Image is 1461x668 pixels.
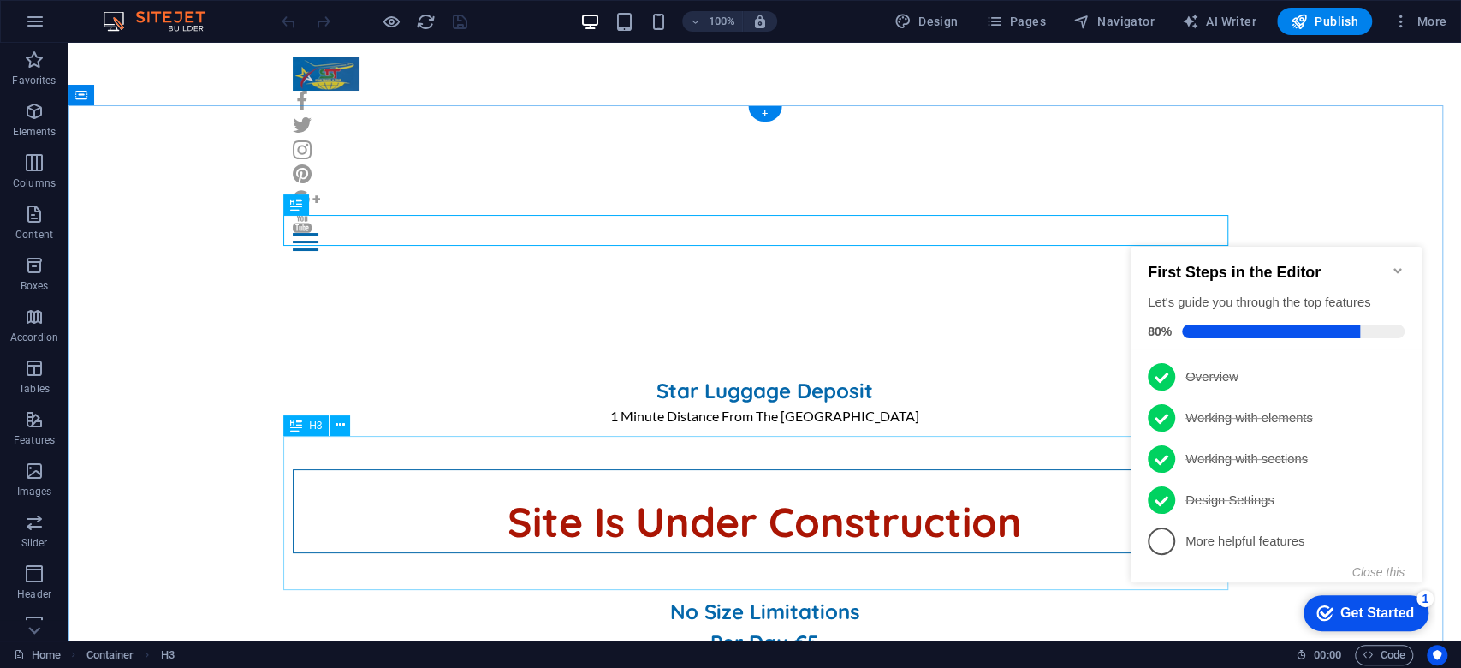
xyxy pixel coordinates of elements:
span: Navigator [1073,13,1155,30]
button: More [1386,8,1453,35]
span: Publish [1291,13,1358,30]
span: : [1326,648,1328,661]
li: Working with sections [7,218,298,259]
span: H3 [309,420,322,431]
img: Editor Logo [98,11,227,32]
p: Features [14,433,55,447]
span: More [1393,13,1446,30]
button: Pages [978,8,1052,35]
span: Design [894,13,959,30]
nav: breadcrumb [86,645,175,665]
p: Slider [21,536,48,550]
li: More helpful features [7,301,298,342]
a: Click to cancel selection. Double-click to open Pages [14,645,61,665]
span: 80% [24,104,58,118]
div: 1 [293,370,310,387]
h2: First Steps in the Editor [24,44,281,62]
i: On resize automatically adjust zoom level to fit chosen device. [752,14,768,29]
button: Close this [229,345,281,359]
p: Tables [19,382,50,396]
button: Click here to leave preview mode and continue editing [381,11,401,32]
p: Columns [13,176,56,190]
button: AI Writer [1175,8,1263,35]
p: Favorites [12,74,56,87]
li: Design Settings [7,259,298,301]
div: ​ [224,426,1169,510]
button: Code [1355,645,1413,665]
p: Boxes [21,279,49,293]
button: Design [888,8,965,35]
button: reload [415,11,436,32]
button: 100% [682,11,743,32]
p: Images [17,485,52,498]
li: Working with elements [7,177,298,218]
span: Code [1363,645,1405,665]
span: 00 00 [1314,645,1340,665]
span: Click to select. Double-click to edit [161,645,175,665]
li: Overview [7,136,298,177]
button: Usercentrics [1427,645,1447,665]
p: Content [15,228,53,242]
p: More helpful features [62,313,267,331]
p: Design Settings [62,271,267,289]
i: Reload page [416,12,436,32]
div: Let's guide you through the top features [24,74,281,92]
div: Minimize checklist [267,44,281,57]
h6: Session time [1296,645,1341,665]
h6: 100% [708,11,735,32]
p: Header [17,587,51,601]
p: Working with elements [62,189,267,207]
div: Get Started 1 items remaining, 80% complete [180,375,305,411]
span: Click to select. Double-click to edit [86,645,134,665]
p: Overview [62,148,267,166]
div: + [748,106,781,122]
div: Design (Ctrl+Alt+Y) [888,8,965,35]
button: Navigator [1066,8,1161,35]
span: AI Writer [1182,13,1256,30]
div: Get Started [217,385,290,401]
button: Publish [1277,8,1372,35]
p: Accordion [10,331,58,344]
p: Working with sections [62,230,267,248]
span: Pages [985,13,1045,30]
p: Elements [13,125,56,139]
